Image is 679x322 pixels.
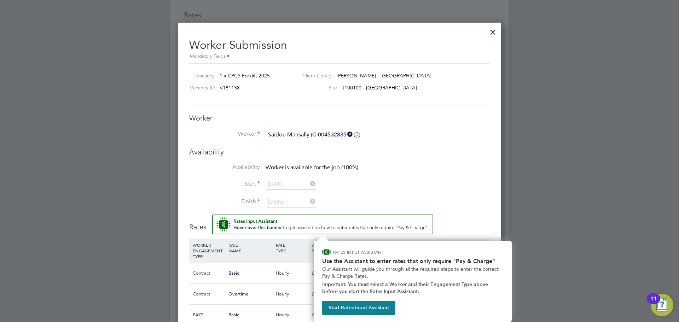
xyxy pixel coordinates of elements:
[186,84,215,91] label: Vacancy ID
[337,72,431,79] span: [PERSON_NAME] - [GEOGRAPHIC_DATA]
[228,270,239,276] span: Basic
[189,147,490,157] h3: Availability
[189,164,260,171] label: Availability
[266,164,358,171] span: Worker is available for the job (100%)
[228,312,239,318] span: Basic
[189,130,260,138] label: Worker
[452,239,488,263] div: AGENCY CHARGE RATE
[322,301,395,315] button: Start Rates Input Assistant
[322,266,503,280] p: Our Assistant will guide you through all the required steps to enter the correct Pay & Charge Rates.
[220,72,270,79] span: 1 x CPCS Forklift 2025
[346,239,381,257] div: HOLIDAY PAY
[310,284,346,304] div: £31.38
[189,198,260,205] label: Finish
[417,239,452,257] div: AGENCY MARKUP
[322,258,503,264] h2: Use the Assistant to enter rates that only require "Pay & Charge"
[266,130,353,140] input: Search for...
[266,179,316,190] input: Select one
[274,284,310,304] div: Hourly
[227,239,274,257] div: RATE NAME
[186,72,215,79] label: Vacancy
[651,294,673,316] button: Open Resource Center, 11 new notifications
[189,53,490,60] div: Mandatory Fields
[191,284,227,304] div: Contract
[274,263,310,283] div: Hourly
[191,239,227,263] div: WORKER ENGAGEMENT TYPE
[322,248,331,256] img: ENGAGE Assistant Icon
[189,33,490,60] h2: Worker Submission
[189,180,260,188] label: Start
[266,197,316,207] input: Select one
[220,84,240,91] span: V181138
[310,239,346,257] div: WORKER PAY RATE
[333,249,422,255] p: RATES INPUT ASSISTANT
[228,291,248,297] span: Overtime
[189,215,490,232] h3: Rates
[297,84,337,91] label: Site
[212,215,433,234] button: Rate Assistant
[191,263,227,283] div: Contract
[342,84,417,91] span: J100100 - [GEOGRAPHIC_DATA]
[297,72,332,79] label: Client Config
[310,263,346,283] div: £20.92
[189,113,490,123] h3: Worker
[381,239,417,257] div: EMPLOYER COST
[650,299,657,308] div: 11
[314,241,512,322] div: How to input Rates that only require Pay & Charge
[274,239,310,257] div: RATE TYPE
[322,281,489,294] strong: Important: You must select a Worker and their Engagement Type above before you start the Rates In...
